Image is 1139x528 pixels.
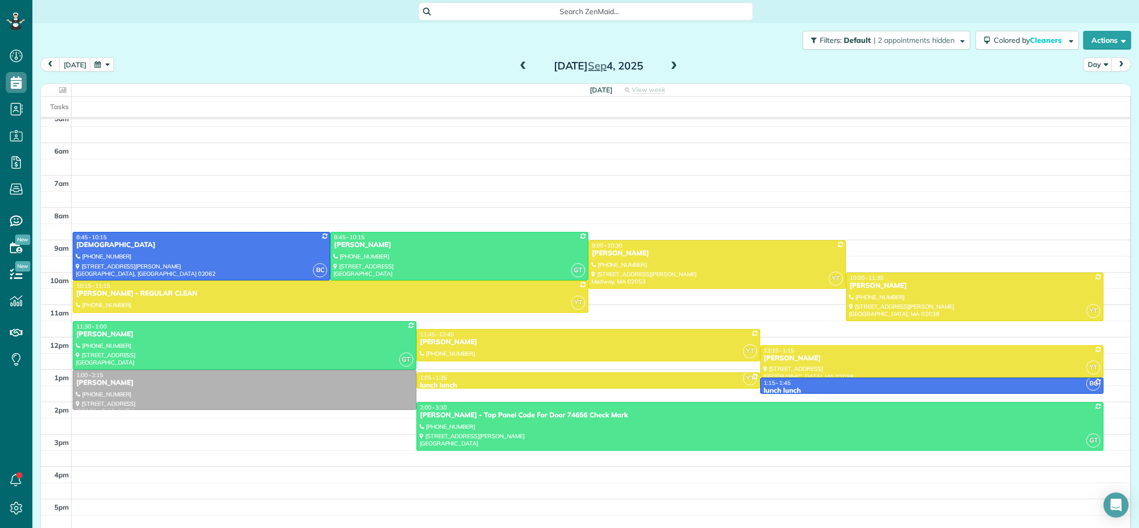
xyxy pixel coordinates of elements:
span: 8:45 - 10:15 [334,233,364,241]
button: Actions [1083,31,1131,50]
span: 9:00 - 10:30 [592,242,622,249]
span: BC [1086,377,1100,391]
span: 11:45 - 12:45 [420,331,454,338]
span: 5am [54,114,69,123]
span: [DATE] [590,86,612,94]
span: YT [829,272,843,286]
div: Open Intercom Messenger [1103,492,1129,518]
div: [PERSON_NAME] [849,281,1100,290]
span: 12:15 - 1:15 [764,347,794,354]
div: lunch lunch [763,386,1101,395]
span: 12pm [50,341,69,349]
button: prev [40,57,60,72]
span: 11am [50,309,69,317]
span: GT [399,353,413,367]
span: 8am [54,212,69,220]
span: YT [1086,304,1100,318]
span: 1pm [54,373,69,382]
span: Sep [588,59,607,72]
div: [DEMOGRAPHIC_DATA] [76,241,327,250]
span: 2pm [54,406,69,414]
span: 1:00 - 2:15 [76,371,103,379]
button: Colored byCleaners [975,31,1079,50]
span: 4pm [54,471,69,479]
button: Day [1083,57,1112,72]
button: [DATE] [59,57,91,72]
div: lunch lunch [420,381,757,390]
span: 5pm [54,503,69,511]
span: 1:05 - 1:35 [420,374,447,381]
div: [PERSON_NAME] - REGULAR CLEAN [76,289,585,298]
span: BC [313,263,327,277]
span: YT [743,371,757,385]
span: 9am [54,244,69,252]
span: 8:45 - 10:15 [76,233,107,241]
span: View week [632,86,665,94]
span: GT [571,263,585,277]
span: YT [571,296,585,310]
button: next [1111,57,1131,72]
span: Default [844,36,871,45]
span: 7am [54,179,69,187]
a: Filters: Default | 2 appointments hidden [797,31,970,50]
span: Cleaners [1030,36,1063,45]
span: 10:15 - 11:15 [76,282,110,289]
span: YT [1086,360,1100,374]
span: Filters: [820,36,842,45]
div: [PERSON_NAME] - Tap Panel Code For Door 74656 Check Mark [420,411,1101,420]
span: New [15,234,30,245]
div: [PERSON_NAME] [420,338,757,347]
div: [PERSON_NAME] [763,354,1101,363]
span: Tasks [50,102,69,111]
span: New [15,261,30,272]
span: 10:00 - 11:30 [850,274,884,281]
span: 2:00 - 3:30 [420,404,447,411]
span: GT [1086,433,1100,448]
div: [PERSON_NAME] [76,330,413,339]
button: Filters: Default | 2 appointments hidden [803,31,970,50]
span: | 2 appointments hidden [874,36,955,45]
span: 11:30 - 1:00 [76,323,107,330]
h2: [DATE] 4, 2025 [533,60,664,72]
div: [PERSON_NAME] [333,241,585,250]
span: 6am [54,147,69,155]
span: 3pm [54,438,69,447]
span: 10am [50,276,69,285]
span: YT [743,344,757,358]
div: [PERSON_NAME] [591,249,843,258]
div: [PERSON_NAME] [76,379,413,388]
span: 1:15 - 1:45 [764,379,791,386]
span: Colored by [994,36,1065,45]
